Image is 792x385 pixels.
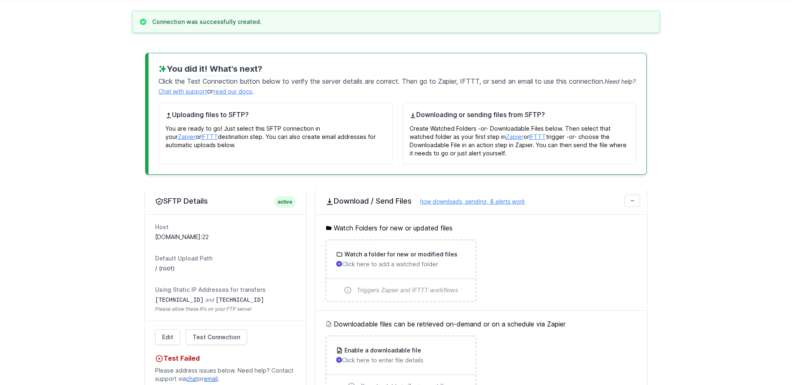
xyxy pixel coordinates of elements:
[506,133,523,140] a: Zapier
[185,76,240,87] span: Test Connection
[410,110,630,120] h4: Downloading or sending files from SFTP?
[326,240,475,301] a: Watch a folder for new or modified files Click here to add a watched folder Triggers Zapier and I...
[325,223,637,233] h5: Watch Folders for new or updated files
[325,319,637,329] h5: Downloadable files can be retrieved on-demand or on a schedule via Zapier
[186,375,198,382] a: chat
[343,250,457,258] h3: Watch a folder for new or modified files
[155,223,296,231] dt: Host
[155,254,296,263] dt: Default Upload Path
[751,344,782,375] iframe: Drift Widget Chat Controller
[165,120,386,149] p: You are ready to go! Just select this SFTP connection in your or destination step. You can also c...
[152,18,262,26] h3: Connection was successfully created.
[336,260,465,268] p: Click here to add a watched folder
[325,196,637,206] h2: Download / Send Files
[155,233,296,241] dd: [DOMAIN_NAME]:22
[155,196,296,206] h2: SFTP Details
[336,356,465,364] p: Click here to enter file details
[529,133,546,140] a: IFTTT
[204,375,218,382] a: email
[155,329,180,345] a: Edit
[274,196,296,208] span: active
[193,333,240,341] span: Test Connection
[158,88,207,95] a: Chat with support
[412,198,525,205] a: how downloads, sending, & alerts work
[216,297,264,303] code: [TECHNICAL_ID]
[165,110,386,120] h4: Uploading files to SFTP?
[410,120,630,157] p: Create Watched Folders -or- Downloadable Files below. Then select that watched folder as your fir...
[158,75,636,96] p: Click the button below to verify the server details are correct. Then go to Zapier, IFTTT, or sen...
[201,133,218,140] a: IFTTT
[158,63,636,75] h3: You did it! What's next?
[205,297,214,303] span: and
[343,346,421,354] h3: Enable a downloadable file
[155,297,204,303] code: [TECHNICAL_ID]
[155,353,296,363] h4: Test Failed
[186,329,247,345] a: Test Connection
[357,286,458,294] span: Triggers Zapier and IFTTT workflows
[155,264,296,272] dd: / (root)
[178,133,196,140] a: Zapier
[155,306,296,312] span: Please allow these IPs on your FTP server
[213,88,252,95] a: read our docs
[155,286,296,294] dt: Using Static IP Addresses for transfers
[605,78,636,85] span: Need help?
